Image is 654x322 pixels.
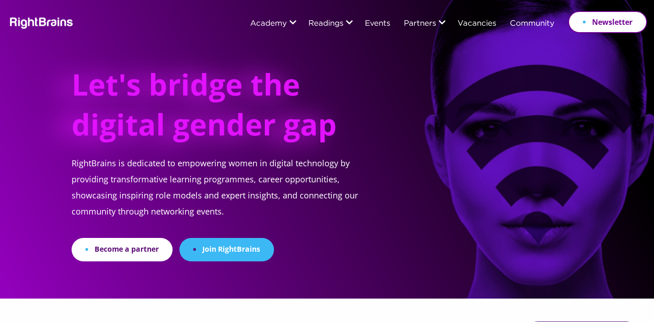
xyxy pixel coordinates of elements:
[308,20,343,28] a: Readings
[72,64,347,155] h1: Let's bridge the digital gender gap
[365,20,390,28] a: Events
[72,238,173,261] a: Become a partner
[179,238,274,261] a: Join RightBrains
[568,11,647,33] a: Newsletter
[250,20,287,28] a: Academy
[404,20,436,28] a: Partners
[72,155,380,238] p: RightBrains is dedicated to empowering women in digital technology by providing transformative le...
[510,20,554,28] a: Community
[458,20,496,28] a: Vacancies
[7,16,73,29] img: Rightbrains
